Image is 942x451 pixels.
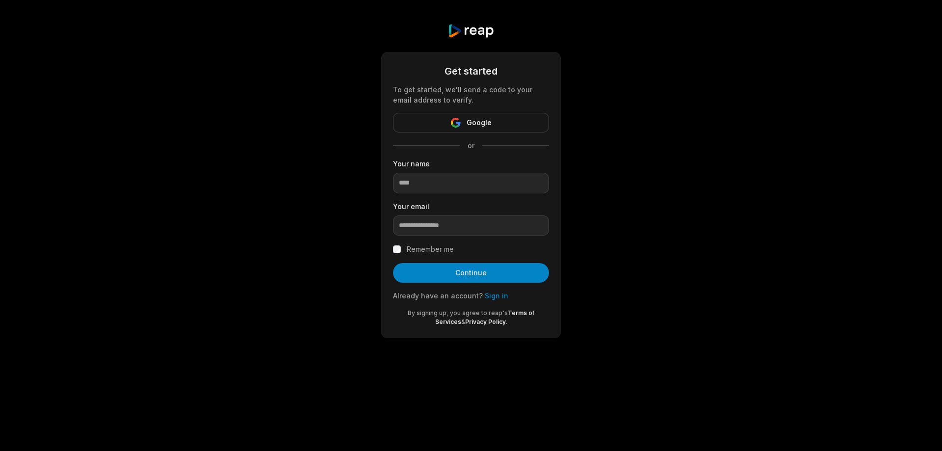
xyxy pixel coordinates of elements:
span: or [460,140,482,151]
span: By signing up, you agree to reap's [408,309,508,317]
span: . [506,318,507,325]
div: Get started [393,64,549,79]
label: Your email [393,201,549,212]
label: Remember me [407,243,454,255]
span: Already have an account? [393,292,483,300]
div: To get started, we'll send a code to your email address to verify. [393,84,549,105]
button: Google [393,113,549,133]
button: Continue [393,263,549,283]
img: reap [447,24,494,38]
span: & [461,318,465,325]
span: Google [467,117,492,129]
label: Your name [393,159,549,169]
a: Privacy Policy [465,318,506,325]
a: Sign in [485,292,508,300]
